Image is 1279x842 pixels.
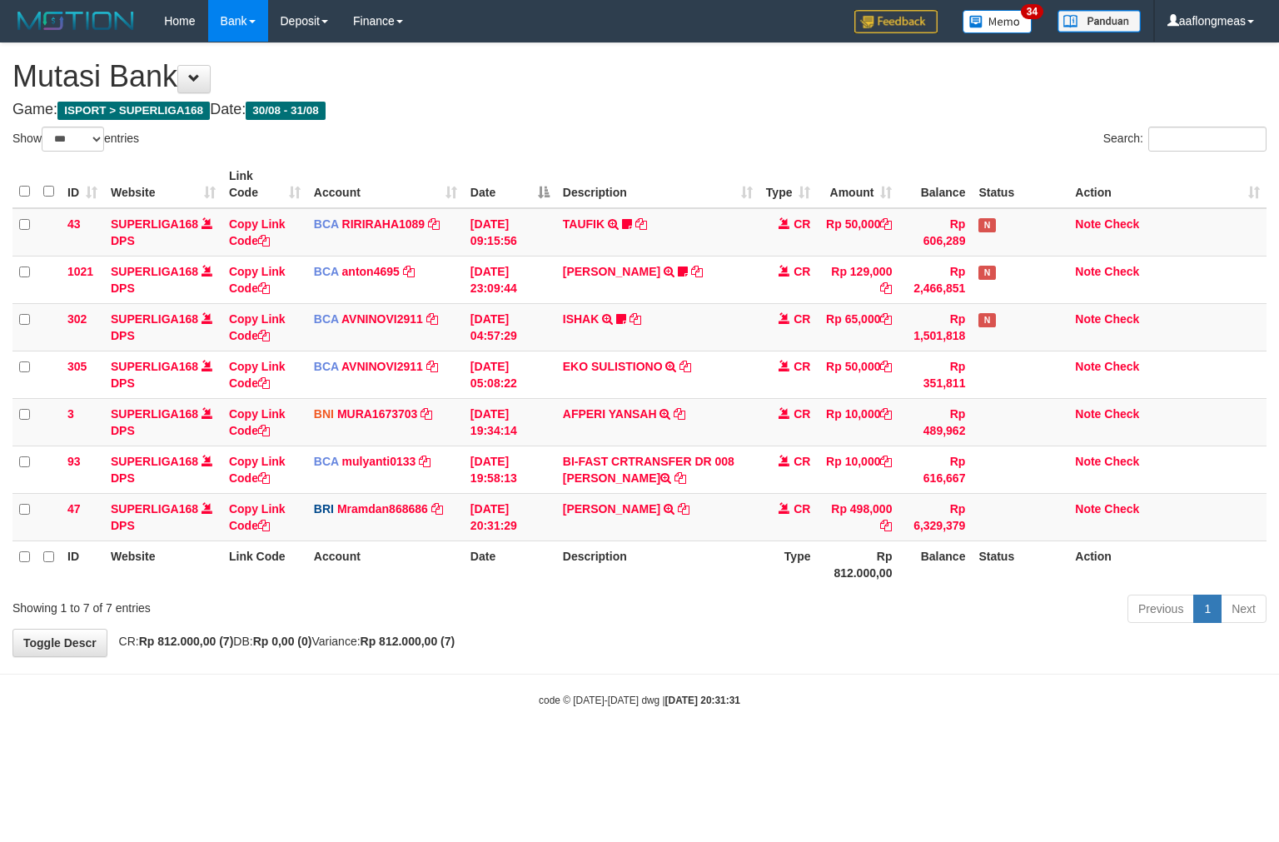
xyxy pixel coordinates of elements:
a: MURA1673703 [337,407,418,421]
a: Check [1104,502,1139,516]
img: MOTION_logo.png [12,8,139,33]
th: Date: activate to sort column descending [464,161,556,208]
a: Copy Rp 10,000 to clipboard [880,407,892,421]
th: Type: activate to sort column ascending [759,161,818,208]
td: Rp 2,466,851 [898,256,972,303]
a: Check [1104,407,1139,421]
a: Copy SRI BASUKI to clipboard [691,265,703,278]
td: Rp 1,501,818 [898,303,972,351]
td: Rp 10,000 [817,446,898,493]
a: Copy mulyanti0133 to clipboard [419,455,430,468]
a: SUPERLIGA168 [111,455,198,468]
span: CR [794,312,810,326]
th: Rp 812.000,00 [817,541,898,588]
td: Rp 50,000 [817,351,898,398]
td: DPS [104,398,222,446]
td: DPS [104,446,222,493]
a: Previous [1127,595,1194,623]
th: Action: activate to sort column ascending [1068,161,1267,208]
a: SUPERLIGA168 [111,407,198,421]
a: [PERSON_NAME] [563,502,660,516]
td: [DATE] 23:09:44 [464,256,556,303]
th: Account [307,541,464,588]
td: Rp 606,289 [898,208,972,257]
a: Check [1104,360,1139,373]
a: Copy Rp 65,000 to clipboard [880,312,892,326]
a: SUPERLIGA168 [111,217,198,231]
span: BCA [314,217,339,231]
td: [DATE] 19:34:14 [464,398,556,446]
a: Copy Link Code [229,360,286,390]
a: Next [1221,595,1267,623]
span: CR [794,455,810,468]
td: DPS [104,303,222,351]
span: BCA [314,360,339,373]
strong: Rp 812.000,00 (7) [139,635,234,648]
td: Rp 351,811 [898,351,972,398]
span: BCA [314,455,339,468]
a: Check [1104,217,1139,231]
span: CR: DB: Variance: [111,635,455,648]
span: BRI [314,502,334,516]
th: Description [556,541,759,588]
a: Copy Rp 10,000 to clipboard [880,455,892,468]
a: TAUFIK [563,217,605,231]
a: Copy RIRIRAHA1089 to clipboard [428,217,440,231]
span: CR [794,502,810,516]
a: Copy Rp 498,000 to clipboard [880,519,892,532]
h1: Mutasi Bank [12,60,1267,93]
span: Has Note [978,266,995,280]
th: Website: activate to sort column ascending [104,161,222,208]
a: Note [1075,217,1101,231]
td: [DATE] 20:31:29 [464,493,556,541]
a: SUPERLIGA168 [111,502,198,516]
a: AVNINOVI2911 [341,360,423,373]
a: Copy AFPERI YANSAH to clipboard [674,407,685,421]
a: Copy MURA1673703 to clipboard [421,407,432,421]
span: Has Note [978,218,995,232]
th: Action [1068,541,1267,588]
span: 305 [67,360,87,373]
a: Copy BI-FAST CRTRANSFER DR 008 YERIK ELO BERNADUS to clipboard [674,471,686,485]
a: Copy JAMSON HERMAN to clipboard [678,502,689,516]
a: Copy Link Code [229,455,286,485]
a: Copy ISHAK to clipboard [630,312,641,326]
a: SUPERLIGA168 [111,265,198,278]
a: EKO SULISTIONO [563,360,663,373]
a: AFPERI YANSAH [563,407,657,421]
a: Mramdan868686 [337,502,428,516]
td: [DATE] 05:08:22 [464,351,556,398]
strong: Rp 812.000,00 (7) [361,635,455,648]
td: DPS [104,493,222,541]
span: 47 [67,502,81,516]
input: Search: [1148,127,1267,152]
span: 3 [67,407,74,421]
th: Description: activate to sort column ascending [556,161,759,208]
a: Copy Link Code [229,312,286,342]
a: mulyanti0133 [342,455,416,468]
td: Rp 489,962 [898,398,972,446]
span: ISPORT > SUPERLIGA168 [57,102,210,120]
a: Copy AVNINOVI2911 to clipboard [426,312,438,326]
strong: Rp 0,00 (0) [253,635,312,648]
a: Check [1104,455,1139,468]
a: anton4695 [342,265,400,278]
span: Has Note [978,313,995,327]
a: Copy AVNINOVI2911 to clipboard [426,360,438,373]
a: SUPERLIGA168 [111,312,198,326]
span: 34 [1021,4,1043,19]
td: [DATE] 09:15:56 [464,208,556,257]
a: Copy anton4695 to clipboard [403,265,415,278]
th: Website [104,541,222,588]
a: Note [1075,455,1101,468]
a: Copy Rp 129,000 to clipboard [880,281,892,295]
th: Balance [898,161,972,208]
td: [DATE] 19:58:13 [464,446,556,493]
strong: [DATE] 20:31:31 [665,695,740,706]
label: Show entries [12,127,139,152]
span: 43 [67,217,81,231]
a: Toggle Descr [12,629,107,657]
th: ID [61,541,104,588]
img: panduan.png [1058,10,1141,32]
span: 1021 [67,265,93,278]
